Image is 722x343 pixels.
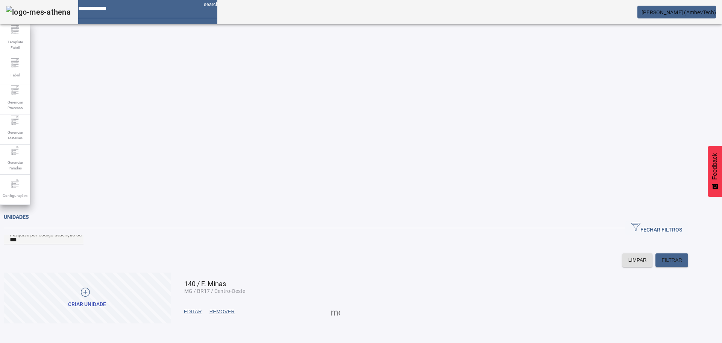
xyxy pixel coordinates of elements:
[184,280,226,288] span: 140 / F. Minas
[628,256,647,264] span: LIMPAR
[625,221,688,235] button: FECHAR FILTROS
[68,301,106,308] div: Criar unidade
[708,146,722,197] button: Feedback - Mostrar pesquisa
[184,288,245,294] span: MG / BR17 / Centro-Oeste
[6,6,71,18] img: logo-mes-athena
[661,256,682,264] span: FILTRAR
[642,9,716,15] span: [PERSON_NAME] (AmbevTech)
[206,305,238,319] button: REMOVER
[4,37,26,53] span: Template Fabril
[184,308,202,316] span: EDITAR
[329,305,342,319] button: Mais
[4,157,26,173] span: Gerenciar Paradas
[10,232,93,237] mat-label: Pesquise por Código descrição ou sigla
[209,308,235,316] span: REMOVER
[180,305,206,319] button: EDITAR
[4,127,26,143] span: Gerenciar Materiais
[4,273,171,323] button: Criar unidade
[4,214,29,220] span: Unidades
[631,223,682,234] span: FECHAR FILTROS
[8,70,22,80] span: Fabril
[711,153,718,180] span: Feedback
[655,253,688,267] button: FILTRAR
[0,191,30,201] span: Configurações
[622,253,653,267] button: LIMPAR
[4,97,26,113] span: Gerenciar Processo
